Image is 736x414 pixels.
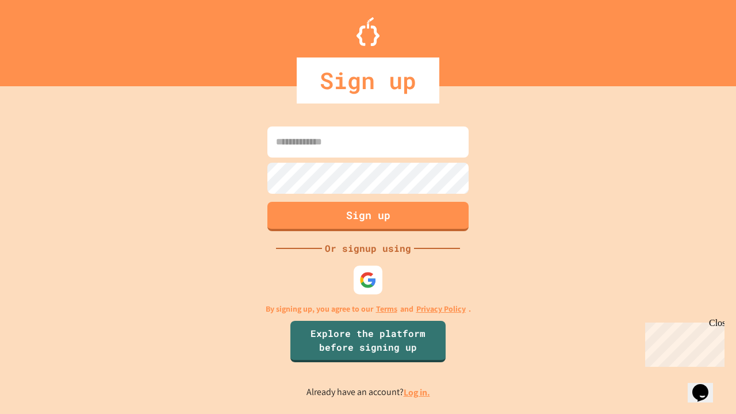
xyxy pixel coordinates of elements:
[267,202,469,231] button: Sign up
[356,17,379,46] img: Logo.svg
[404,386,430,398] a: Log in.
[641,318,724,367] iframe: chat widget
[290,321,446,362] a: Explore the platform before signing up
[322,241,414,255] div: Or signup using
[297,57,439,103] div: Sign up
[688,368,724,402] iframe: chat widget
[306,385,430,400] p: Already have an account?
[266,303,471,315] p: By signing up, you agree to our and .
[376,303,397,315] a: Terms
[5,5,79,73] div: Chat with us now!Close
[359,271,377,289] img: google-icon.svg
[416,303,466,315] a: Privacy Policy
